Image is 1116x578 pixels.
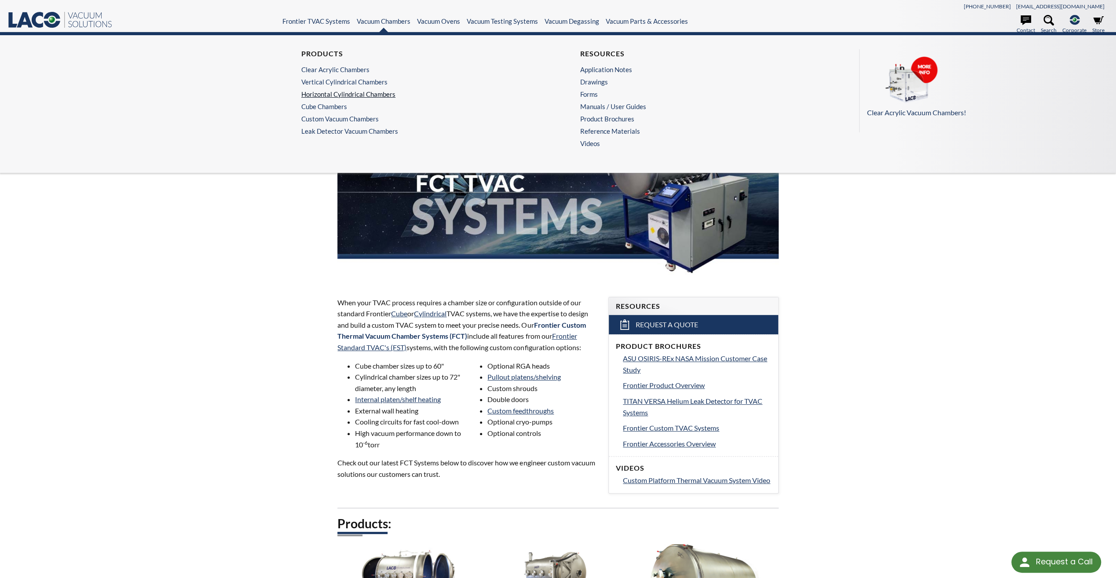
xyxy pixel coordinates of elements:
a: Frontier Custom TVAC Systems [623,422,771,434]
a: Leak Detector Vacuum Chambers [301,127,536,135]
li: High vacuum performance down to 10 torr [355,428,465,450]
img: CHAMBERS.png [867,56,955,106]
a: Frontier Product Overview [623,380,771,391]
a: Vacuum Parts & Accessories [606,17,688,25]
a: Drawings [580,78,810,86]
li: Custom shrouds [487,383,598,394]
img: FCT TVAC Systems header [337,104,778,280]
span: Corporate [1062,26,1087,34]
li: Cube chamber sizes up to 60" [355,360,465,372]
p: When your TVAC process requires a chamber size or configuration outside of our standard Frontier ... [337,297,598,353]
a: Horizontal Cylindrical Chambers [301,90,531,98]
a: Frontier Accessories Overview [623,438,771,450]
a: Contact [1017,15,1035,34]
li: Optional RGA heads [487,360,598,372]
a: Request a Quote [609,315,778,334]
a: Frontier TVAC Systems [282,17,350,25]
a: Cube [391,309,407,318]
span: Frontier Accessories Overview [623,439,716,448]
span: Frontier Custom TVAC Systems [623,424,719,432]
a: Pullout platens/shelving [487,373,561,381]
p: Clear Acrylic Vacuum Chambers! [867,107,1094,118]
a: Clear Acrylic Vacuum Chambers! [867,56,1094,118]
div: Request a Call [1011,552,1101,573]
a: Manuals / User Guides [580,102,810,110]
a: Application Notes [580,66,810,73]
a: Vacuum Ovens [417,17,460,25]
a: Custom Vacuum Chambers [301,115,531,123]
h4: Product Brochures [616,342,771,351]
span: Frontier Product Overview [623,381,705,389]
a: Product Brochures [580,115,810,123]
sup: -6 [363,439,368,446]
li: Optional cryo-pumps [487,416,598,428]
span: ASU OSIRIS-REx NASA Mission Customer Case Study [623,354,767,374]
p: Check out our latest FCT Systems below to discover how we engineer custom vacuum solutions our cu... [337,457,598,479]
a: Custom Platform Thermal Vacuum System Video [623,475,771,486]
a: Internal platen/shelf heating [355,395,441,403]
li: Cooling circuits for fast cool-down [355,416,465,428]
span: Custom Platform Thermal Vacuum System Video [623,476,770,484]
div: Request a Call [1036,552,1092,572]
h4: Resources [580,49,810,59]
a: Vacuum Testing Systems [467,17,538,25]
a: Reference Materials [580,127,810,135]
img: round button [1017,555,1032,569]
a: Cylindrical [414,309,446,318]
li: Double doors [487,394,598,405]
li: Cylindrical chamber sizes up to 72" diameter, any length [355,371,465,394]
h4: Resources [616,302,771,311]
a: Vacuum Degassing [545,17,599,25]
h2: Products: [337,516,778,532]
a: Vacuum Chambers [357,17,410,25]
a: Videos [580,139,815,147]
a: Store [1092,15,1105,34]
a: Cube Chambers [301,102,531,110]
h4: Videos [616,464,771,473]
h4: Products [301,49,531,59]
a: ASU OSIRIS-REx NASA Mission Customer Case Study [623,353,771,375]
span: Request a Quote [636,320,698,329]
a: Frontier Standard TVAC's (FST) [337,332,577,351]
a: Forms [580,90,810,98]
span: TITAN VERSA Helium Leak Detector for TVAC Systems [623,397,762,417]
li: Optional controls [487,428,598,439]
a: Custom feedthroughs [487,406,554,415]
a: TITAN VERSA Helium Leak Detector for TVAC Systems [623,395,771,418]
a: [PHONE_NUMBER] [964,3,1011,10]
a: Clear Acrylic Chambers [301,66,531,73]
a: Vertical Cylindrical Chambers [301,78,531,86]
a: Search [1041,15,1057,34]
a: [EMAIL_ADDRESS][DOMAIN_NAME] [1016,3,1105,10]
li: External wall heating [355,405,465,417]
